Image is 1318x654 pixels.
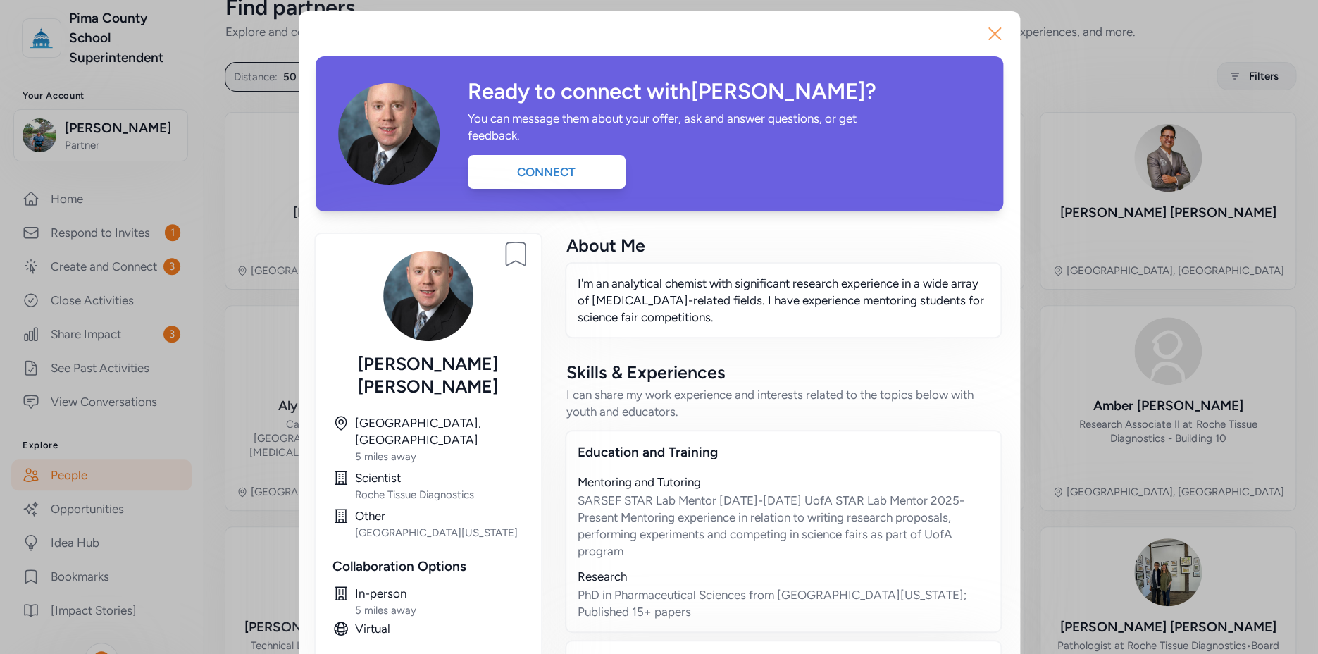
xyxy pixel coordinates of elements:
[355,450,524,464] div: 5 miles away
[355,585,524,602] div: In-person
[578,275,989,326] p: I'm an analytical chemist with significant research experience in a wide array of [MEDICAL_DATA]-...
[578,586,989,620] div: PhD in Pharmaceutical Sciences from [GEOGRAPHIC_DATA][US_STATE]; Published 15+ papers
[332,557,524,576] div: Collaboration Options
[566,234,1000,257] div: About Me
[338,83,440,185] img: Avatar
[578,443,989,462] div: Education and Training
[566,386,1000,420] div: I can share my work experience and interests related to the topics below with youth and educators.
[578,568,989,585] div: Research
[383,251,473,341] img: Avatar
[468,110,874,144] div: You can message them about your offer, ask and answer questions, or get feedback.
[355,469,524,486] div: Scientist
[468,155,626,189] div: Connect
[355,414,524,448] div: [GEOGRAPHIC_DATA], [GEOGRAPHIC_DATA]
[355,603,524,617] div: 5 miles away
[355,488,524,502] div: Roche Tissue Diagnostics
[566,361,1000,383] div: Skills & Experiences
[355,620,524,637] div: Virtual
[578,474,989,490] div: Mentoring and Tutoring
[468,79,981,104] div: Ready to connect with [PERSON_NAME] ?
[355,526,524,540] div: [GEOGRAPHIC_DATA][US_STATE]
[332,352,524,397] div: [PERSON_NAME] [PERSON_NAME]
[578,492,989,560] div: SARSEF STAR Lab Mentor [DATE]-[DATE] UofA STAR Lab Mentor 2025-Present Mentoring experience in re...
[355,507,524,524] div: Other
